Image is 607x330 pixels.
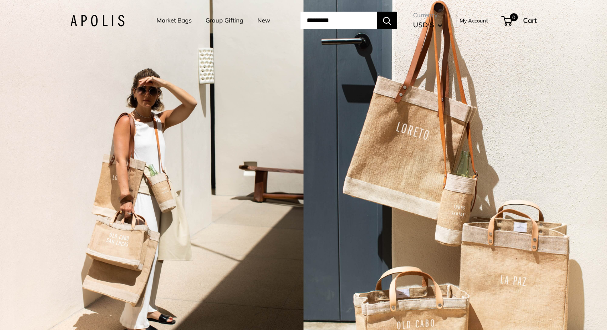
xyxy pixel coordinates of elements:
[510,13,518,21] span: 0
[377,12,397,29] button: Search
[460,16,488,25] a: My Account
[502,14,537,27] a: 0 Cart
[206,15,243,26] a: Group Gifting
[523,16,537,24] span: Cart
[70,15,124,26] img: Apolis
[413,20,434,29] span: USD $
[413,18,442,31] button: USD $
[257,15,270,26] a: New
[157,15,191,26] a: Market Bags
[413,10,442,21] span: Currency
[300,12,377,29] input: Search...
